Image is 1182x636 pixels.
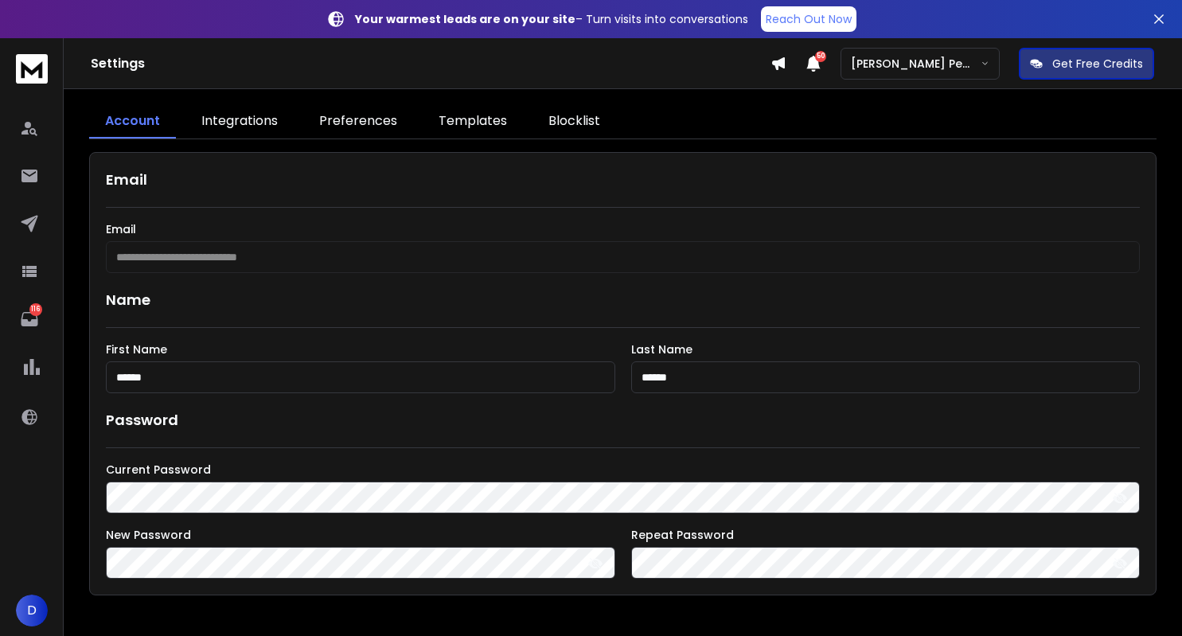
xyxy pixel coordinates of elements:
label: First Name [106,344,615,355]
label: New Password [106,529,615,540]
a: Templates [423,105,523,139]
button: D [16,595,48,626]
h1: Password [106,409,178,431]
label: Current Password [106,464,1140,475]
a: Blocklist [532,105,616,139]
a: Preferences [303,105,413,139]
p: [PERSON_NAME] Personal WorkSpace [851,56,981,72]
p: Get Free Credits [1052,56,1143,72]
label: Email [106,224,1140,235]
h1: Name [106,289,1140,311]
a: Reach Out Now [761,6,856,32]
strong: Your warmest leads are on your site [355,11,575,27]
p: Reach Out Now [766,11,852,27]
p: 116 [29,303,42,316]
label: Repeat Password [631,529,1141,540]
a: Integrations [185,105,294,139]
p: – Turn visits into conversations [355,11,748,27]
img: logo [16,54,48,84]
a: 116 [14,303,45,335]
button: Get Free Credits [1019,48,1154,80]
h1: Email [106,169,1140,191]
a: Account [89,105,176,139]
h1: Settings [91,54,770,73]
span: 50 [815,51,826,62]
label: Last Name [631,344,1141,355]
